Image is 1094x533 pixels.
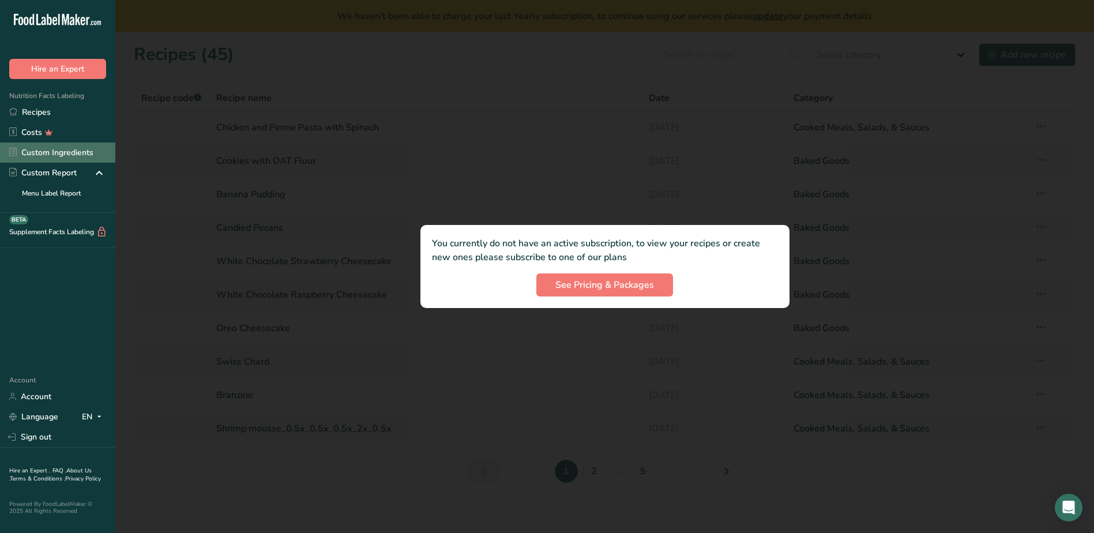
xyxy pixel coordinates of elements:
button: See Pricing & Packages [536,273,673,296]
a: Language [9,407,58,427]
div: Custom Report [9,167,77,179]
a: Terms & Conditions . [10,475,65,483]
p: You currently do not have an active subscription, to view your recipes or create new ones please ... [432,237,778,264]
div: Powered By FoodLabelMaker © 2025 All Rights Reserved [9,501,106,515]
div: BETA [9,215,28,224]
a: Privacy Policy [65,475,101,483]
a: Hire an Expert . [9,467,50,475]
a: About Us . [9,467,92,483]
button: Hire an Expert [9,59,106,79]
div: EN [82,410,106,424]
span: See Pricing & Packages [555,278,654,292]
div: Open Intercom Messenger [1055,494,1082,521]
a: FAQ . [52,467,66,475]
